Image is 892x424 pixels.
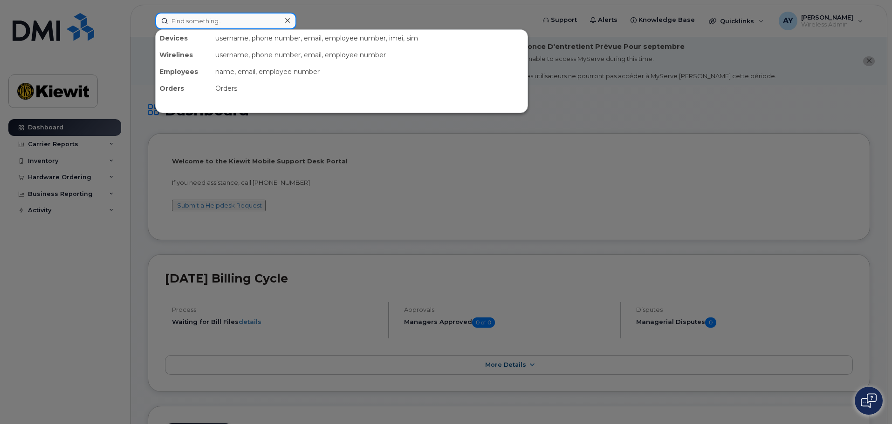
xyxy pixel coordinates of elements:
[861,393,877,408] img: Open chat
[156,30,212,47] div: Devices
[156,80,212,97] div: Orders
[156,47,212,63] div: Wirelines
[212,80,528,97] div: Orders
[212,47,528,63] div: username, phone number, email, employee number
[212,63,528,80] div: name, email, employee number
[212,30,528,47] div: username, phone number, email, employee number, imei, sim
[156,63,212,80] div: Employees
